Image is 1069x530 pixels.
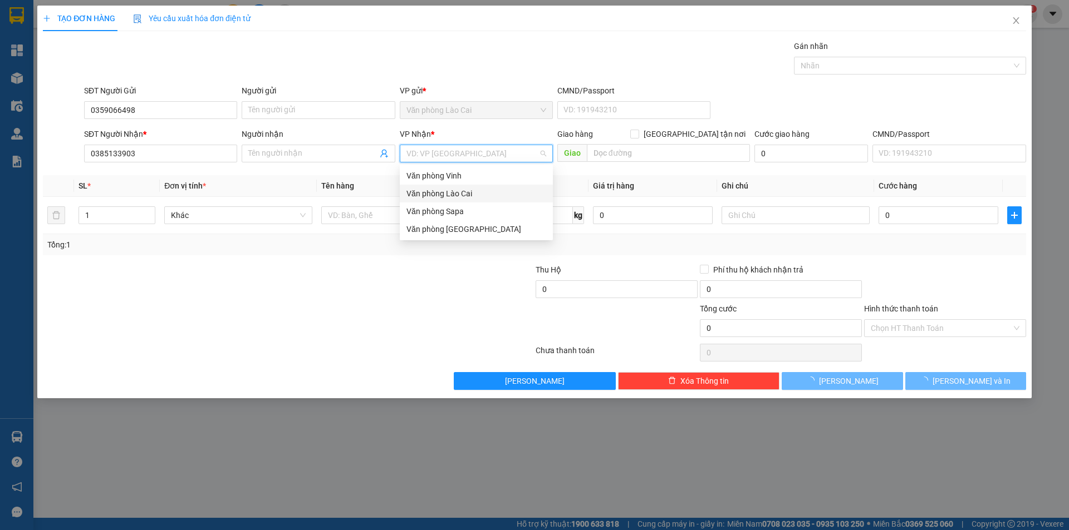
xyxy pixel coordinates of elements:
span: SL [79,181,87,190]
span: Giao [557,144,587,162]
button: [PERSON_NAME] và In [905,372,1026,390]
input: Dọc đường [587,144,750,162]
div: Văn phòng Sapa [400,202,553,220]
div: Chưa thanh toán [534,344,699,364]
input: Cước giao hàng [754,145,868,162]
div: Văn phòng Vinh [406,170,546,182]
label: Gán nhãn [794,42,828,51]
span: [PERSON_NAME] [819,375,879,387]
label: Cước giao hàng [754,130,810,138]
input: 0 [593,206,713,224]
button: plus [1007,206,1022,224]
button: [PERSON_NAME] [782,372,903,390]
th: Ghi chú [717,175,874,197]
div: SĐT Người Gửi [84,85,237,97]
span: Văn phòng Lào Cai [406,102,546,118]
label: Hình thức thanh toán [864,304,938,313]
span: Tổng cước [700,304,737,313]
span: loading [807,377,819,384]
div: Văn phòng Lào Cai [400,185,553,202]
span: plus [1008,211,1021,220]
div: Văn phòng Lào Cai [406,187,546,200]
button: Close [1001,6,1032,37]
div: Người gửi [242,85,395,97]
span: [PERSON_NAME] [505,375,565,387]
span: Giá trị hàng [593,181,634,190]
div: Văn phòng Vinh [400,167,553,185]
span: [PERSON_NAME] và In [933,375,1011,387]
button: [PERSON_NAME] [454,372,616,390]
div: Người nhận [242,128,395,140]
input: VD: Bàn, Ghế [321,206,469,224]
div: Văn phòng Sapa [406,205,546,217]
button: delete [47,206,65,224]
div: Văn phòng Ninh Bình [400,220,553,238]
span: Cước hàng [879,181,917,190]
button: deleteXóa Thông tin [618,372,780,390]
span: Phí thu hộ khách nhận trả [709,264,808,276]
img: icon [133,14,142,23]
span: Tên hàng [321,181,354,190]
input: Ghi Chú [722,206,870,224]
span: Giao hàng [557,130,593,138]
span: Xóa Thông tin [680,375,729,387]
div: VP gửi [400,85,553,97]
div: CMND/Passport [557,85,710,97]
span: [GEOGRAPHIC_DATA] tận nơi [639,128,750,140]
span: loading [920,377,933,384]
div: CMND/Passport [872,128,1026,140]
span: Yêu cầu xuất hóa đơn điện tử [133,14,251,23]
span: close [1012,16,1021,25]
span: kg [573,206,584,224]
div: Tổng: 1 [47,239,413,251]
span: user-add [380,149,389,158]
div: Văn phòng [GEOGRAPHIC_DATA] [406,223,546,235]
span: plus [43,14,51,22]
span: Khác [171,207,306,224]
span: TẠO ĐƠN HÀNG [43,14,115,23]
span: VP Nhận [400,130,431,138]
span: Đơn vị tính [164,181,206,190]
span: delete [668,377,676,385]
div: SĐT Người Nhận [84,128,237,140]
span: Thu Hộ [536,265,561,274]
